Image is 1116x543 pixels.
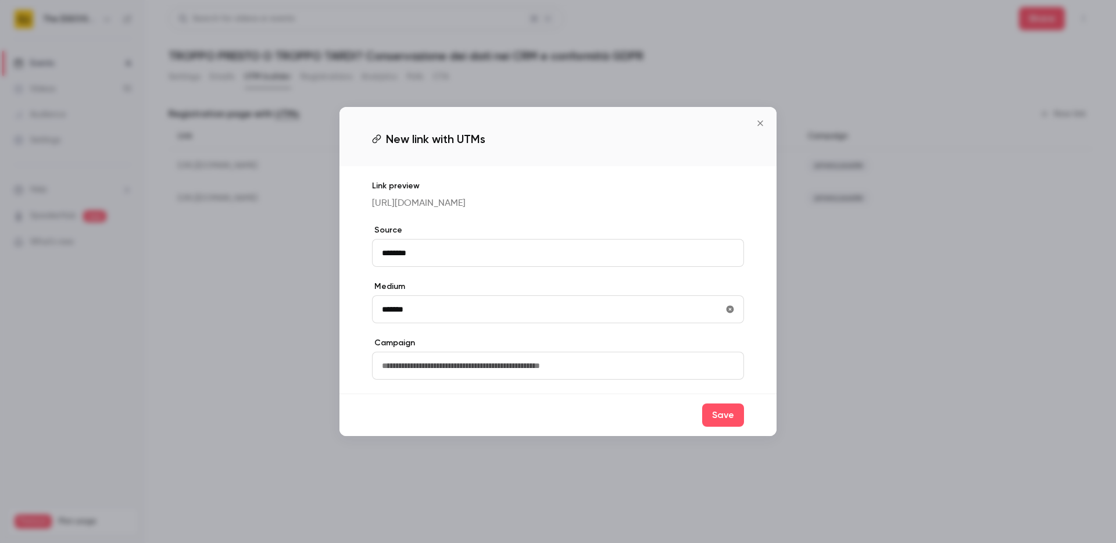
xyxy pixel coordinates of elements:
label: Source [372,224,744,236]
span: New link with UTMs [386,130,485,148]
label: Campaign [372,337,744,349]
button: Save [702,403,744,427]
button: utmMedium [721,300,739,319]
p: Link preview [372,180,744,192]
button: Close [749,112,772,135]
p: [URL][DOMAIN_NAME] [372,197,744,210]
label: Medium [372,281,744,292]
